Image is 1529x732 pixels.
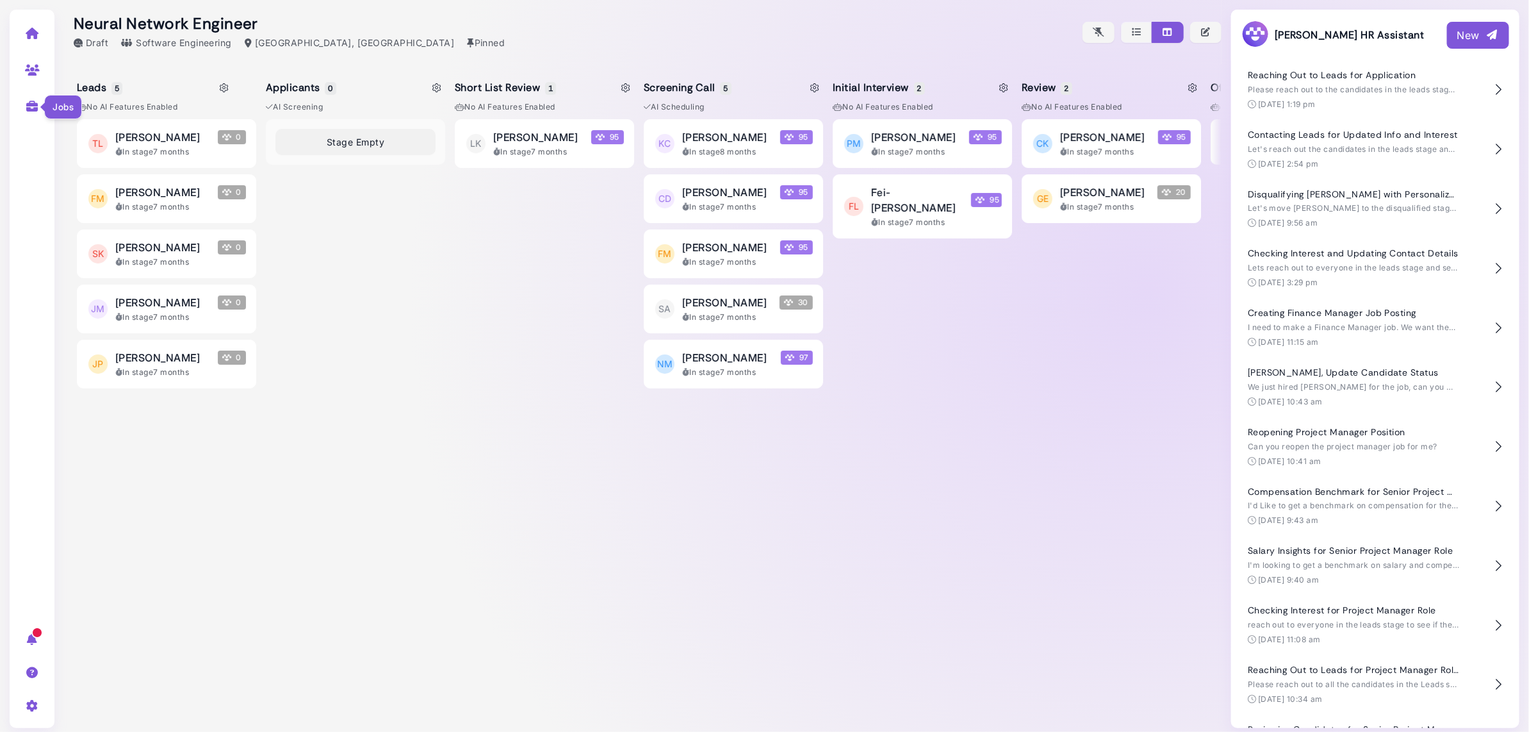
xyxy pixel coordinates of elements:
img: Megan Score [785,133,794,142]
img: Megan Score [222,188,231,197]
span: [PERSON_NAME] [115,240,200,255]
div: In stage 7 months [493,146,624,158]
span: [PERSON_NAME] [115,129,200,145]
h2: Neural Network Engineer [74,15,505,33]
span: [PERSON_NAME] [115,350,200,365]
span: SA [655,299,675,319]
span: KC [655,134,675,153]
img: Megan Score [596,133,605,142]
h4: Checking Interest for Project Manager Role [1248,605,1459,616]
div: In stage 7 months [682,201,813,213]
div: In stage 7 months [871,217,1002,228]
h4: Creating Finance Manager Job Posting [1248,308,1459,319]
span: 2 [1061,82,1072,95]
button: FM [PERSON_NAME] Megan Score 95 In stage7 months [644,229,823,278]
span: [PERSON_NAME] [682,240,767,255]
span: [PERSON_NAME] [871,129,956,145]
span: 95 [780,240,813,254]
span: 0 [218,185,246,199]
img: Megan Score [222,353,231,362]
span: [PERSON_NAME] [682,185,767,200]
span: TL [88,134,108,153]
time: [DATE] 10:34 am [1258,694,1323,704]
div: In stage 7 months [1060,146,1191,158]
h5: Applicants [266,81,334,94]
span: CK [1033,134,1052,153]
span: No AI Features enabled [455,101,555,113]
span: No AI Features enabled [77,101,177,113]
a: Jobs [12,89,53,122]
span: PM [844,134,863,153]
div: In stage 7 months [115,312,246,323]
h4: Reopening Project Manager Position [1248,427,1459,438]
span: [PERSON_NAME] [682,295,767,310]
div: In stage 7 months [115,367,246,378]
time: [DATE] 9:40 am [1258,575,1320,585]
img: Megan Score [1163,133,1172,142]
span: 1 [545,82,556,95]
button: Checking Interest for Project Manager Role reach out to everyone in the leads stage to see if the... [1241,595,1509,655]
div: In stage 7 months [1060,201,1191,213]
span: 95 [591,130,624,144]
div: [GEOGRAPHIC_DATA], [GEOGRAPHIC_DATA] [245,36,454,49]
h3: [PERSON_NAME] HR Assistant [1241,20,1424,50]
span: AI Screening [266,101,323,113]
span: SK [88,244,108,263]
span: 95 [780,185,813,199]
time: [DATE] 2:54 pm [1258,159,1319,169]
span: Stage Empty [327,135,384,149]
button: KC [PERSON_NAME] Megan Score 95 In stage8 months [644,119,823,168]
span: No AI Features enabled [1211,101,1311,113]
img: Megan Score [222,133,231,142]
span: FL [844,197,863,216]
h4: Reaching Out to Leads for Application [1248,70,1459,81]
div: Software Engineering [121,36,232,49]
span: Can you reopen the project manager job for me? [1248,442,1437,451]
div: Pinned [467,36,505,49]
div: In stage 7 months [115,201,246,213]
h5: Review [1022,81,1070,94]
span: No AI Features enabled [833,101,933,113]
button: FM [PERSON_NAME] Megan Score 0 In stage7 months [77,174,256,223]
span: LK [466,134,486,153]
button: Compensation Benchmark for Senior Project Manager I'd Like to get a benchmark on compensation for... [1241,477,1509,537]
span: GE [1033,189,1052,208]
button: CD [PERSON_NAME] Megan Score 95 In stage7 months [644,174,823,223]
img: Megan Score [976,195,985,204]
time: [DATE] 11:08 am [1258,635,1321,644]
span: [PERSON_NAME] [1060,129,1145,145]
span: FM [88,189,108,208]
span: 20 [1157,185,1191,199]
img: Megan Score [1162,188,1171,197]
h5: Leads [77,81,120,94]
button: JM [PERSON_NAME] Megan Score 0 In stage7 months [77,285,256,333]
h4: Contacting Leads for Updated Info and Interest [1248,129,1459,140]
h4: [PERSON_NAME], Update Candidate Status [1248,367,1459,378]
button: LK [PERSON_NAME] Megan Score 95 In stage7 months [455,119,634,168]
span: 0 [218,130,246,144]
span: [PERSON_NAME] [115,295,200,310]
span: 95 [969,130,1002,144]
span: 95 [1158,130,1191,144]
button: New [1447,22,1509,49]
div: In stage 8 months [682,146,813,158]
h4: Salary Insights for Senior Project Manager Role [1248,545,1459,556]
span: 95 [780,130,813,144]
button: Contacting Leads for Updated Info and Interest Let's reach out the candidates in the leads stage ... [1241,120,1509,179]
button: Disqualifying [PERSON_NAME] with Personalized Feedback Let's move [PERSON_NAME] to the disqualifi... [1241,179,1509,239]
span: 0 [218,295,246,310]
img: Megan Score [785,243,794,252]
span: [PERSON_NAME] [115,185,200,200]
img: Megan Score [785,188,794,197]
span: 0 [218,240,246,254]
button: SK [PERSON_NAME] Megan Score 0 In stage7 months [77,229,256,278]
time: [DATE] 9:43 am [1258,515,1319,525]
span: AI Scheduling [644,101,705,113]
span: FM [655,244,675,263]
span: 0 [325,82,336,95]
span: 30 [780,295,813,310]
img: Megan Score [785,353,794,362]
button: Reaching Out to Leads for Application Please reach out to the candidates in the leads stage and s... [1241,60,1509,120]
button: Checking Interest and Updating Contact Details Lets reach out to everyone in the leads stage and ... [1241,238,1509,298]
div: In stage 7 months [115,146,246,158]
